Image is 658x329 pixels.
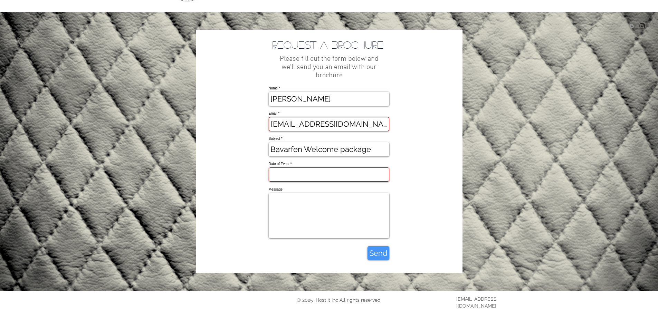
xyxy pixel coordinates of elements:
[639,22,646,29] img: Hostitny
[628,22,646,29] ul: Social Bar
[269,112,389,115] label: Email
[269,137,389,141] label: Subject
[269,188,389,191] label: Message
[272,39,383,50] span: Request a Brochure
[269,87,389,90] label: Name
[628,22,635,29] img: Blogger
[297,297,381,303] span: © 2025 Host It Inc All rights reserved
[368,246,389,260] button: Send
[269,162,389,166] label: Date of Event
[456,296,497,309] a: [EMAIL_ADDRESS][DOMAIN_NAME]
[280,55,379,80] span: Please fill out the form below and we'll send you an email with our brochure
[369,248,388,259] span: Send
